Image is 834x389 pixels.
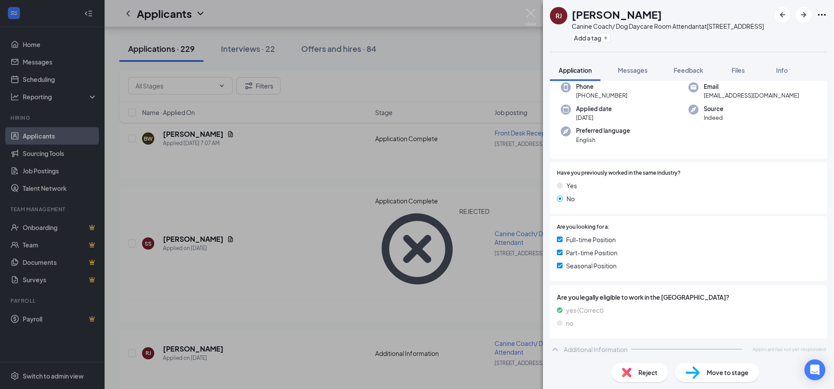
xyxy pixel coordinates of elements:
[576,91,627,100] span: [PHONE_NUMBER]
[576,135,630,144] span: English
[566,318,573,328] span: no
[776,66,788,74] span: Info
[559,66,592,74] span: Application
[674,66,703,74] span: Feedback
[603,35,608,41] svg: Plus
[550,344,560,355] svg: ChevronUp
[566,181,577,190] span: Yes
[572,7,662,22] h1: [PERSON_NAME]
[566,248,617,257] span: Part-time Position
[796,7,811,23] button: ArrowRight
[566,235,616,244] span: Full-time Position
[572,22,764,30] div: Canine Coach/ Dog Daycare Room Attendant at [STREET_ADDRESS]
[704,82,799,91] span: Email
[775,7,790,23] button: ArrowLeftNew
[798,10,809,20] svg: ArrowRight
[707,368,749,377] span: Move to stage
[618,66,648,74] span: Messages
[566,261,617,271] span: Seasonal Position
[576,113,612,122] span: [DATE]
[557,169,681,177] span: Have you previously worked in the same industry?
[572,33,610,42] button: PlusAdd a tag
[732,66,745,74] span: Files
[576,126,630,135] span: Preferred language
[638,368,658,377] span: Reject
[566,305,603,315] span: yes (Correct)
[817,10,827,20] svg: Ellipses
[557,223,610,231] span: Are you looking for a:
[576,82,627,91] span: Phone
[576,105,612,113] span: Applied date
[557,292,820,302] span: Are you legally eligible to work in the [GEOGRAPHIC_DATA]?
[777,10,788,20] svg: ArrowLeftNew
[566,194,575,203] span: No
[704,91,799,100] span: [EMAIL_ADDRESS][DOMAIN_NAME]
[753,345,827,353] span: Applicant has not yet responded.
[804,359,825,380] div: Open Intercom Messenger
[704,105,723,113] span: Source
[564,345,627,354] div: Additional Information
[556,11,562,20] div: RJ
[704,113,723,122] span: Indeed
